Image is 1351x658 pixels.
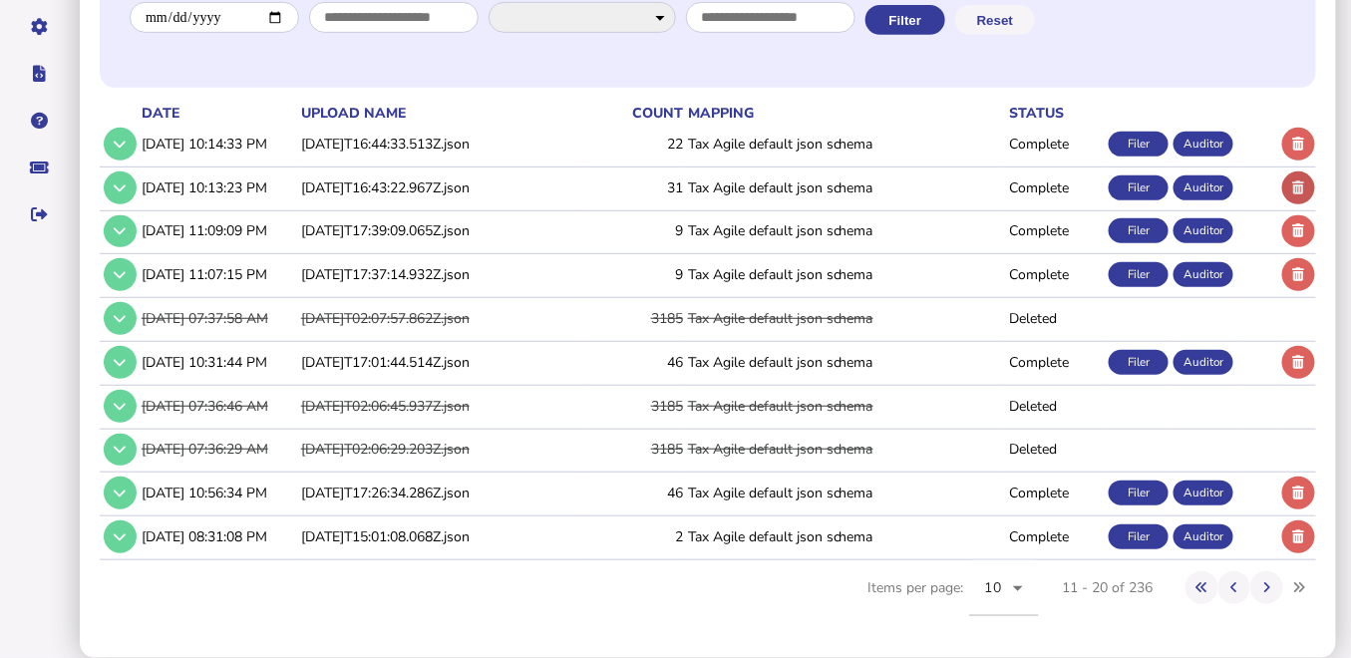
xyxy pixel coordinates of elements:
button: Show/hide row detail [104,434,137,467]
td: Complete [1005,166,1105,207]
button: Show/hide row detail [104,302,137,335]
td: Tax Agile default json schema [684,298,1005,339]
div: Auditor [1174,132,1233,157]
div: Auditor [1174,524,1233,549]
td: 3185 [589,298,683,339]
td: [DATE]T17:37:14.932Z.json [297,254,590,295]
th: date [138,103,297,124]
td: Complete [1005,341,1105,382]
button: Raise a support ticket [19,147,61,188]
button: Filter [865,5,945,35]
td: Complete [1005,124,1105,164]
td: [DATE]T16:43:22.967Z.json [297,166,590,207]
button: Show/hide row detail [104,477,137,509]
td: 31 [589,166,683,207]
div: Filer [1109,132,1169,157]
td: [DATE]T02:06:29.203Z.json [297,429,590,470]
td: [DATE] 07:37:58 AM [138,298,297,339]
td: Deleted [1005,429,1105,470]
div: Auditor [1174,175,1233,200]
td: [DATE] 07:36:29 AM [138,429,297,470]
button: Delete upload [1282,171,1315,204]
td: [DATE]T17:39:09.065Z.json [297,210,590,251]
td: 2 [589,516,683,557]
div: Auditor [1174,218,1233,243]
button: Show/hide row detail [104,215,137,248]
div: Auditor [1174,481,1233,505]
span: 10 [985,578,1002,597]
button: Reset [955,5,1035,35]
td: Deleted [1005,298,1105,339]
td: Tax Agile default json schema [684,429,1005,470]
button: Previous page [1218,571,1251,604]
button: Show/hide row detail [104,171,137,204]
button: Help pages [19,100,61,142]
td: [DATE] 10:13:23 PM [138,166,297,207]
div: Filer [1109,350,1169,375]
td: [DATE]T02:07:57.862Z.json [297,298,590,339]
div: Filer [1109,262,1169,287]
td: Tax Agile default json schema [684,473,1005,513]
td: [DATE] 08:31:08 PM [138,516,297,557]
button: First page [1185,571,1218,604]
td: Complete [1005,473,1105,513]
td: 3185 [589,429,683,470]
button: Delete upload [1282,128,1315,161]
td: 46 [589,473,683,513]
td: 46 [589,341,683,382]
td: [DATE]T17:01:44.514Z.json [297,341,590,382]
button: Delete upload [1282,215,1315,248]
td: [DATE] 10:31:44 PM [138,341,297,382]
td: 9 [589,254,683,295]
td: Tax Agile default json schema [684,210,1005,251]
td: [DATE] 10:56:34 PM [138,473,297,513]
div: Filer [1109,524,1169,549]
td: [DATE]T16:44:33.513Z.json [297,124,590,164]
button: Show/hide row detail [104,520,137,553]
button: Delete upload [1282,258,1315,291]
td: Complete [1005,254,1105,295]
button: Next page [1250,571,1283,604]
button: Developer hub links [19,53,61,95]
button: Delete upload [1282,477,1315,509]
td: Tax Agile default json schema [684,341,1005,382]
button: Show/hide row detail [104,390,137,423]
button: Show/hide row detail [104,258,137,291]
button: Delete upload [1282,346,1315,379]
td: [DATE]T15:01:08.068Z.json [297,516,590,557]
td: Complete [1005,210,1105,251]
th: count [589,103,683,124]
div: 11 - 20 of 236 [1063,578,1154,597]
button: Show/hide row detail [104,346,137,379]
button: Show/hide row detail [104,128,137,161]
div: Filer [1109,218,1169,243]
td: [DATE]T17:26:34.286Z.json [297,473,590,513]
td: 9 [589,210,683,251]
td: Tax Agile default json schema [684,385,1005,426]
button: Manage settings [19,6,61,48]
td: [DATE] 11:09:09 PM [138,210,297,251]
td: Tax Agile default json schema [684,124,1005,164]
td: Tax Agile default json schema [684,516,1005,557]
th: status [1005,103,1105,124]
td: Tax Agile default json schema [684,166,1005,207]
div: Items per page: [868,560,1039,638]
td: Tax Agile default json schema [684,254,1005,295]
td: [DATE] 07:36:46 AM [138,385,297,426]
td: 3185 [589,385,683,426]
td: 22 [589,124,683,164]
mat-form-field: Change page size [969,560,1039,638]
div: Auditor [1174,262,1233,287]
button: Sign out [19,193,61,235]
td: Deleted [1005,385,1105,426]
div: Filer [1109,481,1169,505]
td: [DATE] 11:07:15 PM [138,254,297,295]
th: mapping [684,103,1005,124]
th: upload name [297,103,590,124]
div: Auditor [1174,350,1233,375]
td: [DATE]T02:06:45.937Z.json [297,385,590,426]
button: Last page [1283,571,1316,604]
td: Complete [1005,516,1105,557]
button: Delete upload [1282,520,1315,553]
td: [DATE] 10:14:33 PM [138,124,297,164]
